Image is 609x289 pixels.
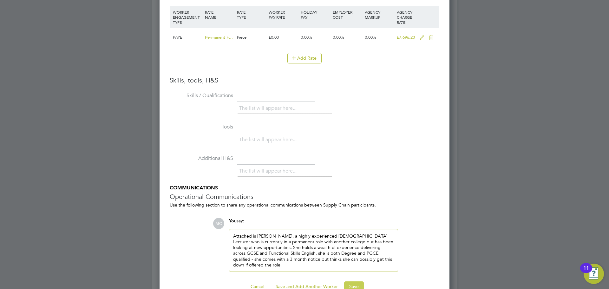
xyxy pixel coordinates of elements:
[229,218,237,224] span: You
[333,35,344,40] span: 0.00%
[170,155,233,162] label: Additional H&S
[170,193,439,201] h3: Operational Communications
[395,6,416,28] div: AGENCY CHARGE RATE
[363,6,395,23] div: AGENCY MARKUP
[583,268,589,276] div: 11
[170,92,233,99] label: Skills / Qualifications
[239,104,299,113] li: The list will appear here...
[170,202,439,208] div: Use the following section to share any operational communications between Supply Chain participants.
[205,35,233,40] span: Permanent F…
[170,124,233,130] label: Tools
[365,35,376,40] span: 0.00%
[584,264,604,284] button: Open Resource Center, 11 new notifications
[170,76,439,84] h3: Skills, tools, H&S
[267,6,299,23] div: WORKER PAY RATE
[239,135,299,144] li: The list will appear here...
[170,185,439,191] h5: COMMUNICATIONS
[301,35,312,40] span: 0.00%
[213,218,224,229] span: MC
[299,6,331,23] div: HOLIDAY PAY
[171,6,203,28] div: WORKER ENGAGEMENT TYPE
[267,28,299,47] div: £0.00
[397,35,415,40] span: £7,696.20
[235,28,267,47] div: Piece
[229,218,398,229] div: say:
[233,233,394,268] div: Attached is [PERSON_NAME], a highly experienced [DEMOGRAPHIC_DATA] Lecturer who is currently in a...
[203,6,235,23] div: RATE NAME
[287,53,322,63] button: Add Rate
[331,6,363,23] div: EMPLOYER COST
[239,167,299,175] li: The list will appear here...
[171,28,203,47] div: PAYE
[235,6,267,23] div: RATE TYPE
